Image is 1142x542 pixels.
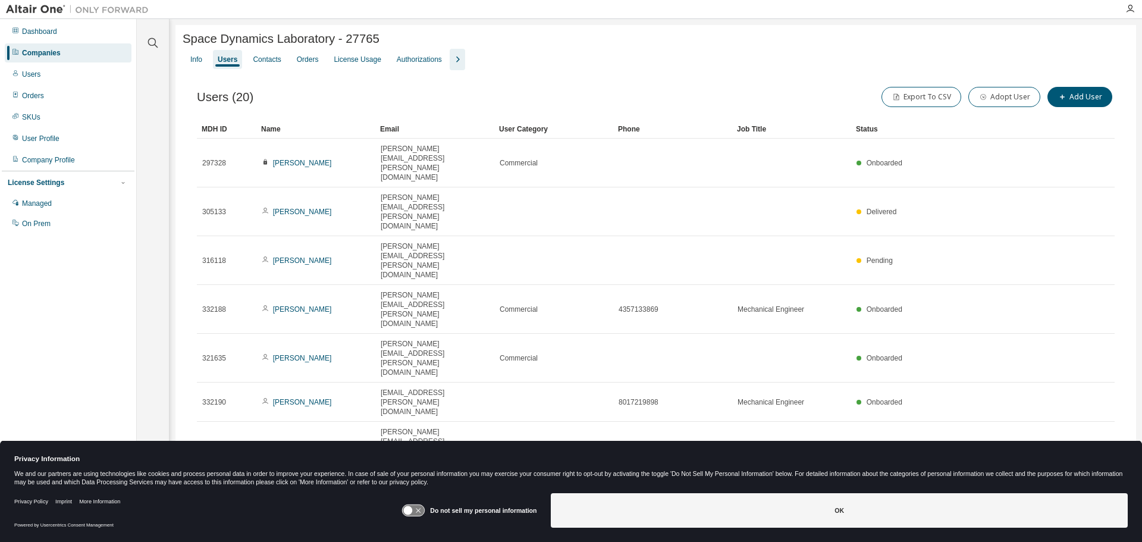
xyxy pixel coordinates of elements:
[202,158,226,168] span: 297328
[253,55,281,64] div: Contacts
[190,55,202,64] div: Info
[867,159,902,167] span: Onboarded
[22,27,57,36] div: Dashboard
[273,305,332,314] a: [PERSON_NAME]
[499,120,608,139] div: User Category
[202,397,226,407] span: 332190
[202,207,226,217] span: 305133
[202,256,226,265] span: 316118
[202,305,226,314] span: 332188
[197,90,253,104] span: Users (20)
[8,178,64,187] div: License Settings
[273,398,332,406] a: [PERSON_NAME]
[500,353,538,363] span: Commercial
[22,199,52,208] div: Managed
[381,242,489,280] span: [PERSON_NAME][EMAIL_ADDRESS][PERSON_NAME][DOMAIN_NAME]
[867,398,902,406] span: Onboarded
[397,55,442,64] div: Authorizations
[867,256,893,265] span: Pending
[381,339,489,377] span: [PERSON_NAME][EMAIL_ADDRESS][PERSON_NAME][DOMAIN_NAME]
[618,120,727,139] div: Phone
[500,158,538,168] span: Commercial
[273,256,332,265] a: [PERSON_NAME]
[738,397,804,407] span: Mechanical Engineer
[183,32,379,46] span: Space Dynamics Laboratory - 27765
[380,120,490,139] div: Email
[297,55,319,64] div: Orders
[856,120,1043,139] div: Status
[867,208,897,216] span: Delivered
[202,353,226,363] span: 321635
[202,120,252,139] div: MDH ID
[381,193,489,231] span: [PERSON_NAME][EMAIL_ADDRESS][PERSON_NAME][DOMAIN_NAME]
[381,427,489,465] span: [PERSON_NAME][EMAIL_ADDRESS][PERSON_NAME][DOMAIN_NAME]
[381,388,489,416] span: [EMAIL_ADDRESS][PERSON_NAME][DOMAIN_NAME]
[737,120,846,139] div: Job Title
[273,354,332,362] a: [PERSON_NAME]
[381,144,489,182] span: [PERSON_NAME][EMAIL_ADDRESS][PERSON_NAME][DOMAIN_NAME]
[1047,87,1112,107] button: Add User
[867,305,902,314] span: Onboarded
[22,219,51,228] div: On Prem
[22,134,59,143] div: User Profile
[22,70,40,79] div: Users
[500,305,538,314] span: Commercial
[273,208,332,216] a: [PERSON_NAME]
[22,48,61,58] div: Companies
[738,305,804,314] span: Mechanical Engineer
[218,55,237,64] div: Users
[334,55,381,64] div: License Usage
[381,290,489,328] span: [PERSON_NAME][EMAIL_ADDRESS][PERSON_NAME][DOMAIN_NAME]
[881,87,961,107] button: Export To CSV
[22,155,75,165] div: Company Profile
[261,120,371,139] div: Name
[968,87,1040,107] button: Adopt User
[273,159,332,167] a: [PERSON_NAME]
[619,305,658,314] span: 4357133869
[619,397,658,407] span: 8017219898
[6,4,155,15] img: Altair One
[867,354,902,362] span: Onboarded
[22,112,40,122] div: SKUs
[22,91,44,101] div: Orders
